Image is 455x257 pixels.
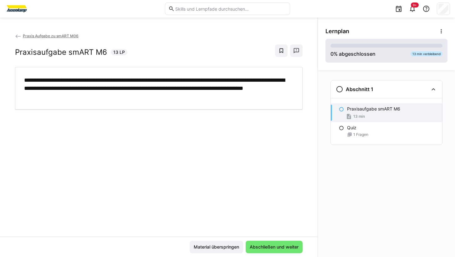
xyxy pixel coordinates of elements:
[353,132,368,137] span: 1 Fragen
[23,33,79,38] span: Praxis Aufgabe zu smART M06
[325,28,349,35] span: Lernplan
[113,49,125,55] span: 13 LP
[249,244,299,250] span: Abschließen und weiter
[15,33,79,38] a: Praxis Aufgabe zu smART M06
[246,241,303,253] button: Abschließen und weiter
[411,51,442,56] div: 13 min verbleibend
[193,244,240,250] span: Material überspringen
[330,50,376,58] div: % abgeschlossen
[347,125,356,131] p: Quiz
[353,114,365,119] span: 13 min
[346,86,373,92] h3: Abschnitt 1
[15,48,107,57] h2: Praxisaufgabe smART M6
[347,106,400,112] p: Praxisaufgabe smART M6
[413,3,417,7] span: 9+
[190,241,243,253] button: Material überspringen
[175,6,287,12] input: Skills und Lernpfade durchsuchen…
[330,51,334,57] span: 0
